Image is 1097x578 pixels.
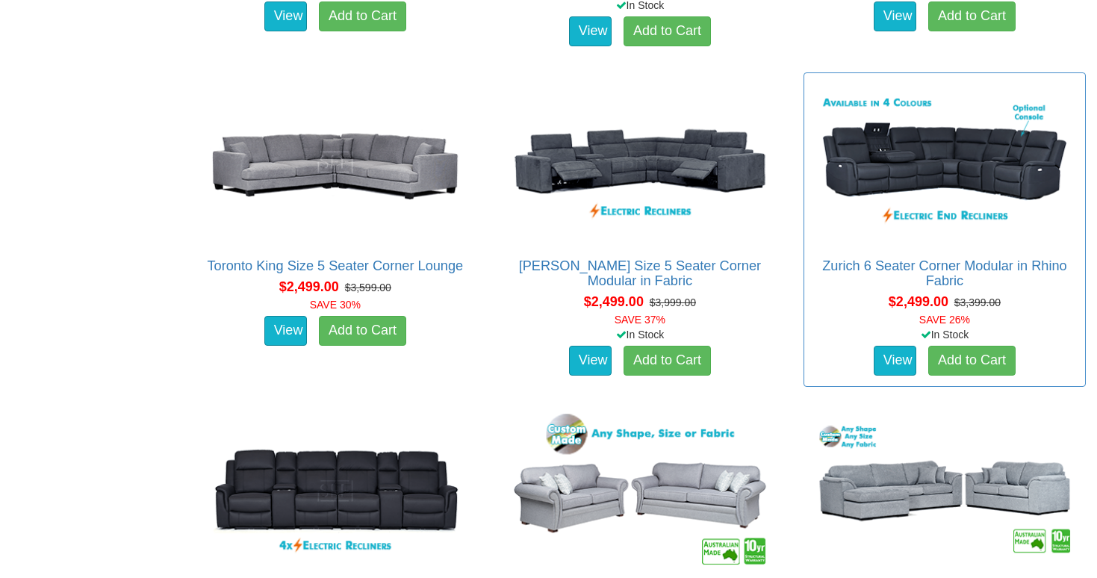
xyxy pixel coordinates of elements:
[954,296,1001,308] del: $3,399.00
[584,294,644,309] span: $2,499.00
[889,294,948,309] span: $2,499.00
[496,327,784,342] div: In Stock
[874,346,917,376] a: View
[801,327,1089,342] div: In Stock
[624,16,711,46] a: Add to Cart
[345,282,391,293] del: $3,599.00
[812,410,1078,573] img: Texas 4 Seater Chaise + 2.5 Seater Package Deal
[812,81,1078,243] img: Zurich 6 Seater Corner Modular in Rhino Fabric
[519,258,761,288] a: [PERSON_NAME] Size 5 Seater Corner Modular in Fabric
[507,81,773,243] img: Marlow King Size 5 Seater Corner Modular in Fabric
[569,346,612,376] a: View
[650,296,696,308] del: $3,999.00
[615,314,665,326] font: SAVE 37%
[279,279,339,294] span: $2,499.00
[264,1,308,31] a: View
[319,1,406,31] a: Add to Cart
[919,314,970,326] font: SAVE 26%
[202,410,468,573] img: Zurich Theatre with 4x Electric Recliners in Rhino Fabric
[569,16,612,46] a: View
[624,346,711,376] a: Add to Cart
[874,1,917,31] a: View
[207,258,463,273] a: Toronto King Size 5 Seater Corner Lounge
[928,1,1016,31] a: Add to Cart
[202,81,468,243] img: Toronto King Size 5 Seater Corner Lounge
[928,346,1016,376] a: Add to Cart
[319,316,406,346] a: Add to Cart
[507,410,773,573] img: Dover Fabric Sofa Pair
[264,316,308,346] a: View
[310,299,361,311] font: SAVE 30%
[822,258,1067,288] a: Zurich 6 Seater Corner Modular in Rhino Fabric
